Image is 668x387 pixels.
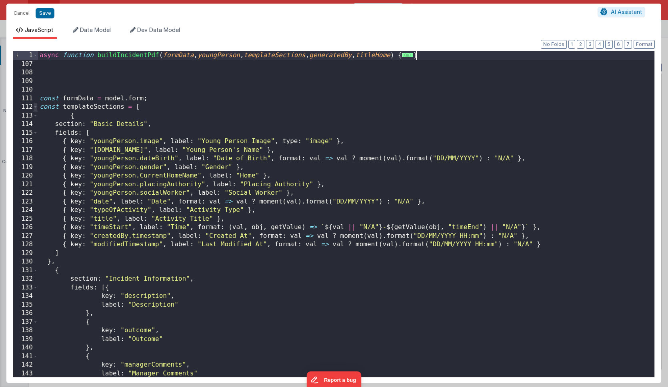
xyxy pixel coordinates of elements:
[25,26,54,33] span: JavaScript
[10,8,34,19] button: Cancel
[13,120,38,129] div: 114
[13,197,38,206] div: 123
[624,40,632,49] button: 7
[611,8,642,15] span: AI Assistant
[13,257,38,266] div: 130
[605,40,613,49] button: 5
[13,86,38,94] div: 110
[13,335,38,344] div: 139
[598,7,645,17] button: AI Assistant
[13,240,38,249] div: 128
[13,309,38,318] div: 136
[137,26,180,33] span: Dev Data Model
[541,40,567,49] button: No Folds
[13,60,38,69] div: 107
[568,40,575,49] button: 1
[36,8,54,18] button: Save
[13,275,38,283] div: 132
[634,40,655,49] button: Format
[13,232,38,241] div: 127
[13,352,38,361] div: 141
[13,77,38,86] div: 109
[13,51,38,60] div: 1
[80,26,111,33] span: Data Model
[13,172,38,180] div: 120
[614,40,622,49] button: 6
[13,68,38,77] div: 108
[402,53,414,57] span: ...
[577,40,584,49] button: 2
[13,326,38,335] div: 138
[586,40,594,49] button: 3
[13,103,38,112] div: 112
[13,137,38,146] div: 116
[13,129,38,138] div: 115
[13,163,38,172] div: 119
[13,266,38,275] div: 131
[13,318,38,327] div: 137
[13,146,38,155] div: 117
[596,40,604,49] button: 4
[13,283,38,292] div: 133
[13,343,38,352] div: 140
[13,189,38,197] div: 122
[13,292,38,301] div: 134
[13,112,38,120] div: 113
[13,94,38,103] div: 111
[13,301,38,309] div: 135
[13,154,38,163] div: 118
[13,223,38,232] div: 126
[13,361,38,369] div: 142
[13,180,38,189] div: 121
[13,206,38,215] div: 124
[13,215,38,223] div: 125
[13,369,38,378] div: 143
[13,249,38,258] div: 129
